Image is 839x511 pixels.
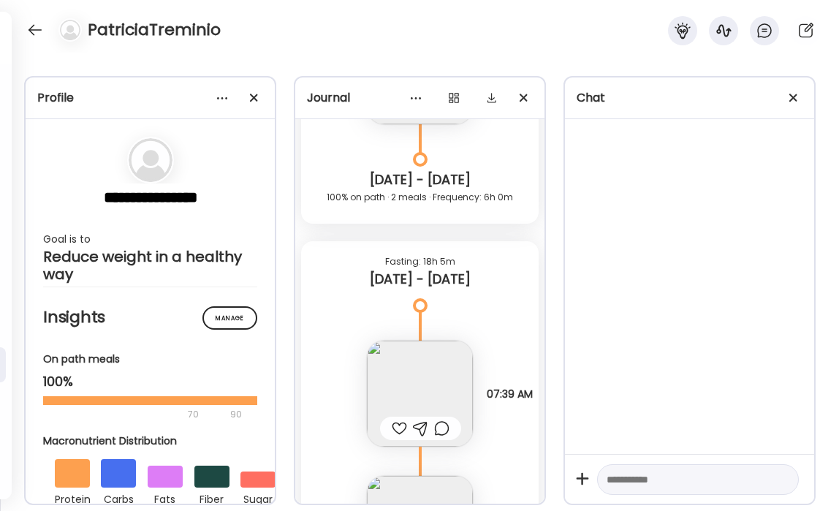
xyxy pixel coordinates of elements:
[313,189,527,206] div: 100% on path · 2 meals · Frequency: 6h 0m
[307,89,533,107] div: Journal
[101,488,136,508] div: carbs
[313,270,527,288] div: [DATE] - [DATE]
[43,373,257,390] div: 100%
[88,18,221,42] h4: PatriciaTreminio
[129,138,172,182] img: bg-avatar-default.svg
[577,89,802,107] div: Chat
[148,488,183,508] div: fats
[240,488,276,508] div: sugar
[194,488,229,508] div: fiber
[43,434,287,449] div: Macronutrient Distribution
[367,341,473,447] img: images%2F8QygtFPpAmTw7D4uqevp7qT9u6n2%2FZcI8oLiONmqUqTGJz56c%2FFFqGIHvuQFrXZpyhE6uW_240
[43,406,226,423] div: 70
[60,20,80,40] img: bg-avatar-default.svg
[43,230,257,248] div: Goal is to
[487,388,533,400] span: 07:39 AM
[37,89,263,107] div: Profile
[55,488,90,508] div: protein
[43,352,257,367] div: On path meals
[313,253,527,270] div: Fasting: 18h 5m
[43,306,257,328] h2: Insights
[202,306,257,330] div: Manage
[313,171,527,189] div: [DATE] - [DATE]
[43,248,257,283] div: Reduce weight in a healthy way
[229,406,243,423] div: 90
